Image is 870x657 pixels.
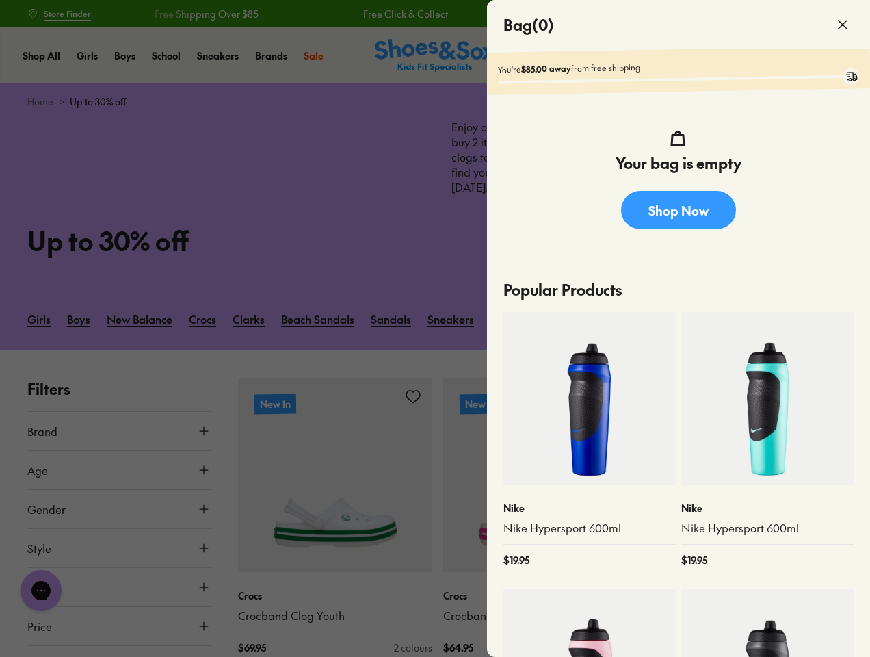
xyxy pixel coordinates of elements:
[503,521,676,536] a: Nike Hypersport 600ml
[521,63,571,75] b: $85.00 away
[498,57,859,75] p: You're from free shipping
[503,268,854,312] p: Popular Products
[681,553,707,567] span: $ 19.95
[503,501,676,515] p: Nike
[7,5,48,46] button: Gorgias live chat
[503,14,554,36] h4: Bag ( 0 )
[681,521,854,536] a: Nike Hypersport 600ml
[621,191,736,229] a: Shop Now
[503,553,529,567] span: $ 19.95
[616,152,741,175] h4: Your bag is empty
[681,501,854,515] p: Nike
